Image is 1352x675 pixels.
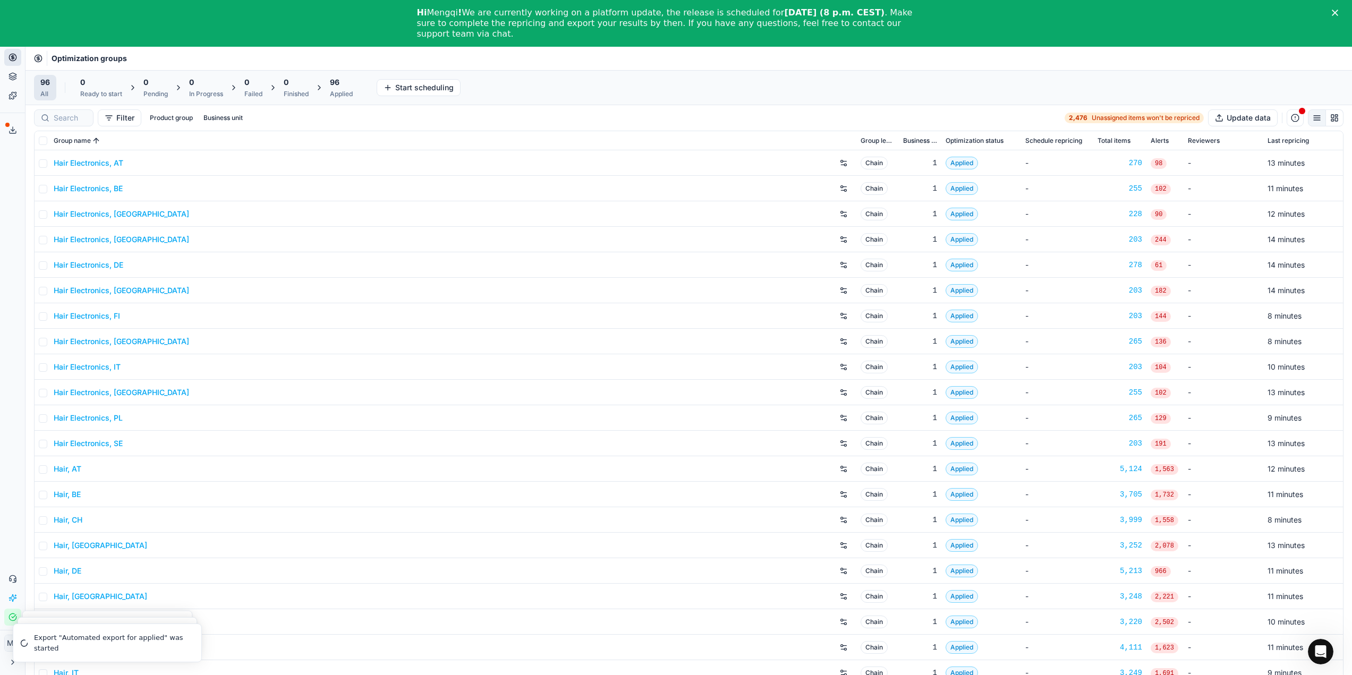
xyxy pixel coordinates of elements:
[1268,388,1305,397] span: 13 minutes
[1021,431,1093,456] td: -
[1268,158,1305,167] span: 13 minutes
[946,157,978,169] span: Applied
[54,158,123,168] a: Hair Electronics, AT
[458,7,462,18] b: !
[54,566,81,576] a: Hair, DE
[54,387,189,398] a: Hair Electronics, [GEOGRAPHIC_DATA]
[861,386,888,399] span: Chain
[1098,540,1142,551] a: 3,252
[861,412,888,424] span: Chain
[80,90,122,98] div: Ready to start
[1098,566,1142,576] a: 5,213
[1184,609,1263,635] td: -
[1151,388,1171,398] span: 102
[1098,489,1142,500] div: 3,705
[54,113,87,123] input: Search
[1021,201,1093,227] td: -
[1098,413,1142,423] div: 265
[903,362,937,372] div: 1
[4,635,21,652] button: MC
[946,514,978,526] span: Applied
[861,641,888,654] span: Chain
[946,641,978,654] span: Applied
[1184,150,1263,176] td: -
[1268,184,1303,193] span: 11 minutes
[1021,482,1093,507] td: -
[946,412,978,424] span: Applied
[946,437,978,450] span: Applied
[1151,337,1171,347] span: 136
[1268,260,1305,269] span: 14 minutes
[377,79,461,96] button: Start scheduling
[1268,643,1303,652] span: 11 minutes
[946,539,978,552] span: Applied
[861,463,888,475] span: Chain
[54,285,189,296] a: Hair Electronics, [GEOGRAPHIC_DATA]
[1184,558,1263,584] td: -
[903,413,937,423] div: 1
[1268,566,1303,575] span: 11 minutes
[1184,176,1263,201] td: -
[861,136,895,145] span: Group level
[1098,260,1142,270] a: 278
[1098,285,1142,296] div: 203
[861,310,888,322] span: Chain
[1021,558,1093,584] td: -
[1151,136,1169,145] span: Alerts
[1021,329,1093,354] td: -
[946,386,978,399] span: Applied
[54,438,123,449] a: Hair Electronics, SE
[1151,490,1178,500] span: 1,732
[1184,482,1263,507] td: -
[1268,362,1305,371] span: 10 minutes
[861,233,888,246] span: Chain
[1184,405,1263,431] td: -
[1098,438,1142,449] div: 203
[1025,136,1082,145] span: Schedule repricing
[903,464,937,474] div: 1
[1065,113,1204,123] a: 2,476Unassigned items won't be repriced
[1098,515,1142,525] div: 3,999
[861,590,888,603] span: Chain
[861,616,888,628] span: Chain
[1021,584,1093,609] td: -
[54,591,147,602] a: Hair, [GEOGRAPHIC_DATA]
[244,77,249,88] span: 0
[1098,464,1142,474] a: 5,124
[1268,337,1302,346] span: 8 minutes
[861,208,888,220] span: Chain
[946,136,1004,145] span: Optimization status
[1184,431,1263,456] td: -
[903,540,937,551] div: 1
[861,488,888,501] span: Chain
[1021,150,1093,176] td: -
[91,135,101,146] button: Sorted by Group name ascending
[946,488,978,501] span: Applied
[1268,311,1302,320] span: 8 minutes
[98,109,141,126] button: Filter
[784,7,885,18] b: [DATE] (8 p.m. CEST)
[903,566,937,576] div: 1
[1151,184,1171,194] span: 102
[1098,591,1142,602] a: 3,248
[861,284,888,297] span: Chain
[1098,158,1142,168] div: 270
[903,387,937,398] div: 1
[1098,136,1130,145] span: Total items
[244,90,262,98] div: Failed
[1268,413,1302,422] span: 9 minutes
[861,514,888,526] span: Chain
[54,413,123,423] a: Hair Electronics, PL
[1268,136,1309,145] span: Last repricing
[1151,541,1178,551] span: 2,078
[1308,639,1333,664] iframe: Intercom live chat
[1092,114,1200,122] span: Unassigned items won't be repriced
[1268,464,1305,473] span: 12 minutes
[1098,336,1142,347] a: 265
[1151,158,1167,169] span: 98
[946,208,978,220] span: Applied
[1151,643,1178,653] span: 1,623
